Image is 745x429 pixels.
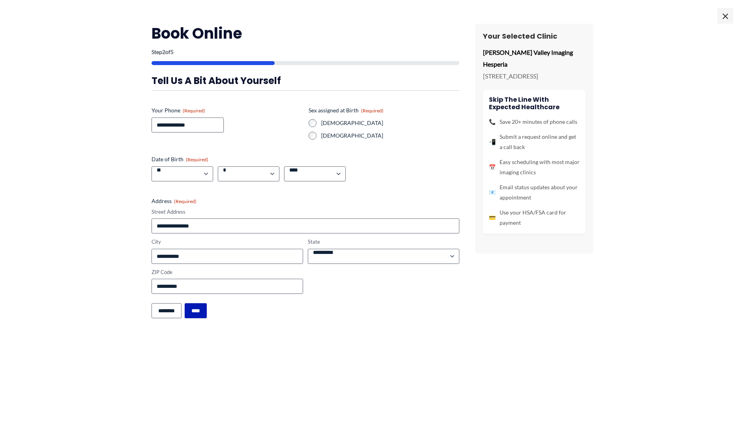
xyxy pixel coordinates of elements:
[152,155,208,163] legend: Date of Birth
[489,187,496,198] span: 📧
[489,157,580,177] li: Easy scheduling with most major imaging clinics
[489,117,580,127] li: Save 20+ minutes of phone calls
[152,24,459,43] h2: Book Online
[489,182,580,203] li: Email status updates about your appointment
[489,213,496,223] span: 💳
[170,48,174,55] span: 5
[321,119,459,127] label: [DEMOGRAPHIC_DATA]
[361,108,384,114] span: (Required)
[162,48,165,55] span: 2
[489,162,496,172] span: 📅
[152,106,302,114] label: Your Phone
[489,117,496,127] span: 📞
[152,238,303,246] label: City
[489,207,580,228] li: Use your HSA/FSA card for payment
[152,269,303,276] label: ZIP Code
[183,108,205,114] span: (Required)
[308,238,459,246] label: State
[152,208,459,216] label: Street Address
[152,197,197,205] legend: Address
[174,198,197,204] span: (Required)
[152,49,459,55] p: Step of
[186,157,208,162] span: (Required)
[152,75,459,87] h3: Tell us a bit about yourself
[489,132,580,152] li: Submit a request online and get a call back
[489,96,580,111] h4: Skip the line with Expected Healthcare
[489,137,496,147] span: 📲
[309,106,384,114] legend: Sex assigned at Birth
[483,32,586,41] h3: Your Selected Clinic
[717,8,733,24] span: ×
[321,132,459,140] label: [DEMOGRAPHIC_DATA]
[483,70,586,82] p: [STREET_ADDRESS]
[483,47,586,70] p: [PERSON_NAME] Valley Imaging Hesperia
